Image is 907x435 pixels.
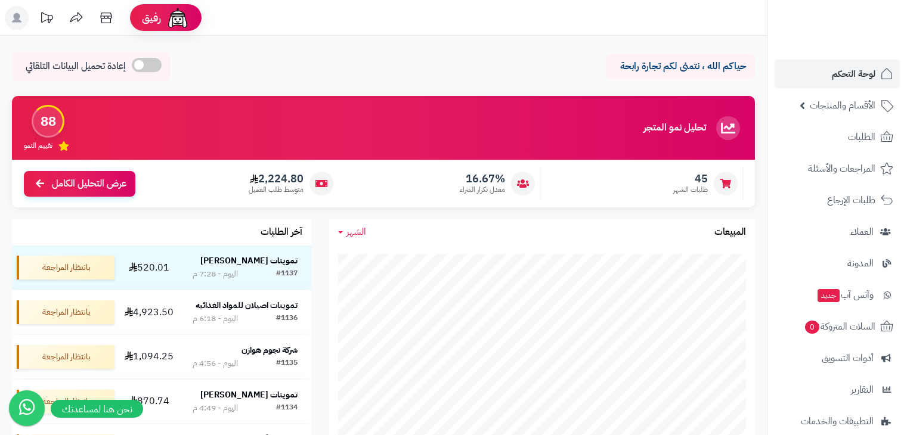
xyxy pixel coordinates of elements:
span: إعادة تحميل البيانات التلقائي [26,60,126,73]
a: المدونة [775,249,900,278]
span: معدل تكرار الشراء [460,185,505,195]
span: السلات المتروكة [804,318,875,335]
td: 870.74 [119,380,179,424]
span: رفيق [142,11,161,25]
div: #1136 [276,313,298,325]
div: اليوم - 6:18 م [193,313,238,325]
strong: تموينات اصيلان للمواد الغذائيه [196,299,298,312]
a: عرض التحليل الكامل [24,171,135,197]
p: حياكم الله ، نتمنى لكم تجارة رابحة [615,60,746,73]
span: متوسط طلب العميل [249,185,304,195]
span: تقييم النمو [24,141,52,151]
strong: تموينات [PERSON_NAME] [200,389,298,401]
div: #1135 [276,358,298,369]
a: لوحة التحكم [775,60,900,88]
a: وآتس آبجديد [775,281,900,309]
a: العملاء [775,218,900,246]
span: الطلبات [848,129,875,145]
span: عرض التحليل الكامل [52,177,126,191]
div: اليوم - 4:49 م [193,402,238,414]
span: المدونة [847,255,874,272]
h3: المبيعات [714,227,746,238]
span: طلبات الإرجاع [827,192,875,209]
a: الطلبات [775,123,900,151]
a: التقارير [775,375,900,404]
a: الشهر [338,225,366,239]
span: التقارير [851,381,874,398]
span: التطبيقات والخدمات [801,413,874,430]
div: بانتظار المراجعة [17,300,114,324]
div: اليوم - 7:28 م [193,268,238,280]
strong: تموينات [PERSON_NAME] [200,254,298,267]
a: المراجعات والأسئلة [775,154,900,183]
td: 520.01 [119,246,179,290]
span: طلبات الشهر [673,185,708,195]
span: 0 [805,321,819,334]
div: #1137 [276,268,298,280]
span: المراجعات والأسئلة [808,160,875,177]
div: بانتظار المراجعة [17,256,114,279]
a: أدوات التسويق [775,344,900,372]
div: بانتظار المراجعة [17,390,114,414]
td: 4,923.50 [119,290,179,334]
img: ai-face.png [166,6,190,30]
a: السلات المتروكة0 [775,312,900,341]
span: الشهر [346,225,366,239]
span: العملاء [850,223,874,240]
span: لوحة التحكم [832,66,875,82]
a: تحديثات المنصة [32,6,61,33]
div: اليوم - 4:56 م [193,358,238,369]
span: 45 [673,172,708,185]
span: 16.67% [460,172,505,185]
span: جديد [818,289,840,302]
td: 1,094.25 [119,335,179,379]
div: بانتظار المراجعة [17,345,114,369]
a: طلبات الإرجاع [775,186,900,215]
div: #1134 [276,402,298,414]
span: أدوات التسويق [822,350,874,366]
span: وآتس آب [816,287,874,303]
strong: شركة نجوم هوازن [242,344,298,356]
span: 2,224.80 [249,172,304,185]
span: الأقسام والمنتجات [810,97,875,114]
h3: آخر الطلبات [261,227,302,238]
h3: تحليل نمو المتجر [643,123,706,133]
